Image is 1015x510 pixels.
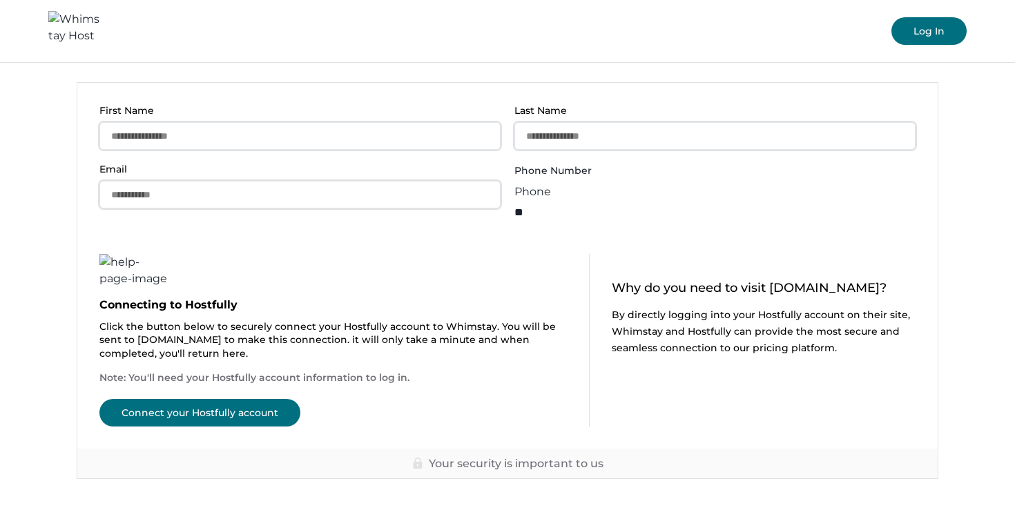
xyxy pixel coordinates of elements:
[514,105,907,117] p: Last Name
[514,184,625,200] div: Phone
[612,306,916,356] p: By directly logging into your Hostfully account on their site, Whimstay and Hostfully can provide...
[99,320,567,361] p: Click the button below to securely connect your Hostfully account to Whimstay. You will be sent t...
[429,457,603,471] p: Your security is important to us
[99,105,492,117] p: First Name
[99,254,168,287] img: help-page-image
[514,164,907,178] label: Phone Number
[48,11,104,51] img: Whimstay Host
[612,282,916,295] p: Why do you need to visit [DOMAIN_NAME]?
[891,17,967,45] button: Log In
[99,371,567,385] p: Note: You'll need your Hostfully account information to log in.
[99,164,492,175] p: Email
[99,298,567,312] p: Connecting to Hostfully
[99,399,300,426] button: Connect your Hostfully account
